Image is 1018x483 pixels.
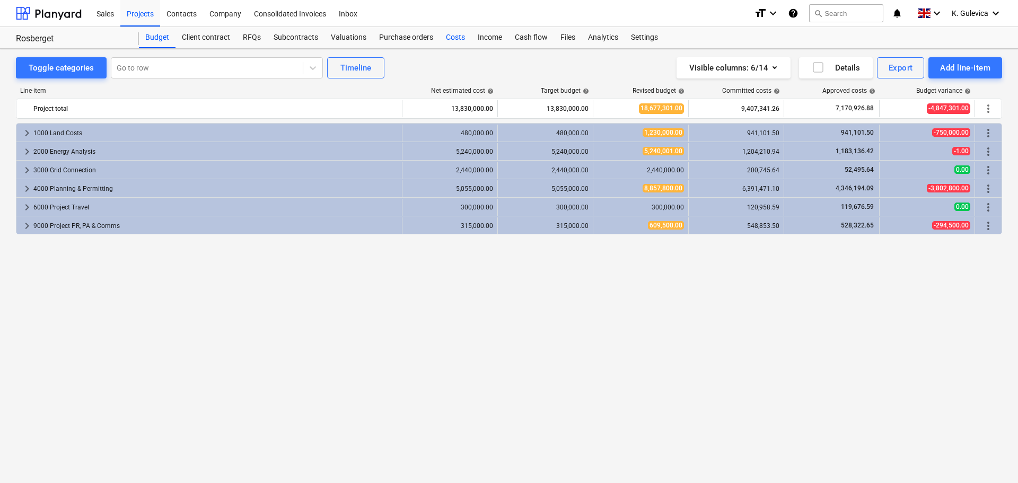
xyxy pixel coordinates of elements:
[33,162,398,179] div: 3000 Grid Connection
[931,7,943,20] i: keyboard_arrow_down
[175,27,236,48] a: Client contract
[844,166,875,173] span: 52,495.64
[633,87,684,94] div: Revised budget
[324,27,373,48] a: Valuations
[693,185,779,192] div: 6,391,471.10
[809,4,883,22] button: Search
[982,145,995,158] span: More actions
[21,145,33,158] span: keyboard_arrow_right
[340,61,371,75] div: Timeline
[788,7,798,20] i: Knowledge base
[267,27,324,48] a: Subcontracts
[21,182,33,195] span: keyboard_arrow_right
[693,148,779,155] div: 1,204,210.94
[928,57,1002,78] button: Add line-item
[407,148,493,155] div: 5,240,000.00
[962,88,971,94] span: help
[33,180,398,197] div: 4000 Planning & Permitting
[952,147,970,155] span: -1.00
[989,7,1002,20] i: keyboard_arrow_down
[625,27,664,48] a: Settings
[676,88,684,94] span: help
[502,166,589,174] div: 2,440,000.00
[693,204,779,211] div: 120,958.59
[693,100,779,117] div: 9,407,341.26
[722,87,780,94] div: Committed costs
[982,164,995,177] span: More actions
[840,129,875,136] span: 941,101.50
[867,88,875,94] span: help
[139,27,175,48] a: Budget
[21,127,33,139] span: keyboard_arrow_right
[982,219,995,232] span: More actions
[952,9,988,17] span: K. Gulevica
[835,147,875,155] span: 1,183,136.42
[689,61,778,75] div: Visible columns : 6/14
[822,87,875,94] div: Approved costs
[502,129,589,137] div: 480,000.00
[643,128,684,137] span: 1,230,000.00
[33,143,398,160] div: 2000 Energy Analysis
[916,87,971,94] div: Budget variance
[16,57,107,78] button: Toggle categories
[502,148,589,155] div: 5,240,000.00
[407,204,493,211] div: 300,000.00
[502,185,589,192] div: 5,055,000.00
[471,27,508,48] a: Income
[407,222,493,230] div: 315,000.00
[581,88,589,94] span: help
[21,219,33,232] span: keyboard_arrow_right
[582,27,625,48] a: Analytics
[840,222,875,229] span: 528,322.65
[407,100,493,117] div: 13,830,000.00
[541,87,589,94] div: Target budget
[407,129,493,137] div: 480,000.00
[431,87,494,94] div: Net estimated cost
[33,100,398,117] div: Project total
[677,57,791,78] button: Visible columns:6/14
[236,27,267,48] a: RFQs
[932,221,970,230] span: -294,500.00
[502,204,589,211] div: 300,000.00
[598,204,684,211] div: 300,000.00
[643,184,684,192] span: 8,857,800.00
[982,182,995,195] span: More actions
[954,203,970,211] span: 0.00
[965,432,1018,483] iframe: Chat Widget
[502,222,589,230] div: 315,000.00
[812,61,860,75] div: Details
[508,27,554,48] a: Cash flow
[502,100,589,117] div: 13,830,000.00
[693,166,779,174] div: 200,745.64
[799,57,873,78] button: Details
[982,127,995,139] span: More actions
[982,201,995,214] span: More actions
[639,103,684,113] span: 18,677,301.00
[927,184,970,192] span: -3,802,800.00
[33,217,398,234] div: 9000 Project PR, PA & Comms
[889,61,913,75] div: Export
[33,199,398,216] div: 6000 Project Travel
[693,222,779,230] div: 548,853.50
[440,27,471,48] a: Costs
[598,166,684,174] div: 2,440,000.00
[982,102,995,115] span: More actions
[373,27,440,48] a: Purchase orders
[16,33,126,45] div: Rosberget
[840,203,875,210] span: 119,676.59
[648,221,684,230] span: 609,500.00
[932,128,970,137] span: -750,000.00
[814,9,822,17] span: search
[892,7,902,20] i: notifications
[927,103,970,113] span: -4,847,301.00
[33,125,398,142] div: 1000 Land Costs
